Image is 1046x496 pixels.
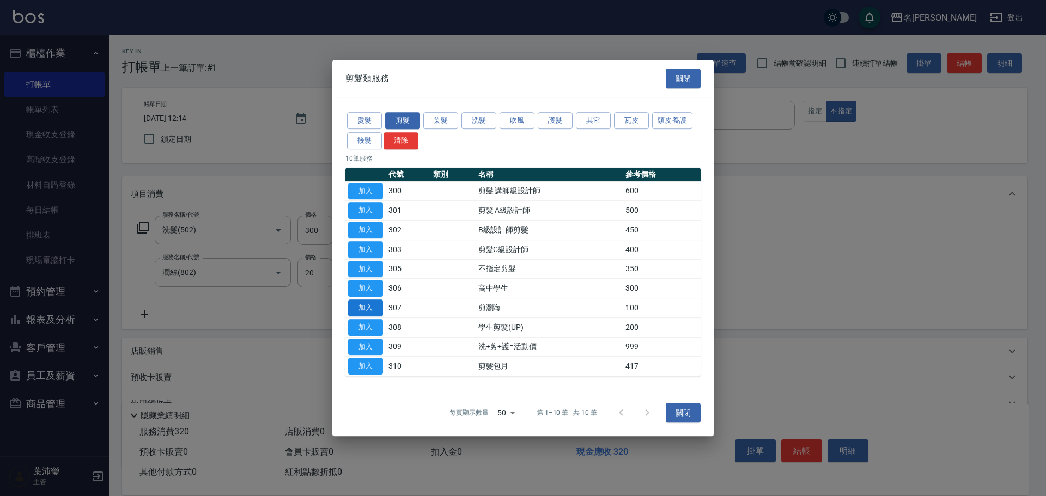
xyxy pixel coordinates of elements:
[386,357,430,376] td: 310
[476,317,623,337] td: 學生剪髮(UP)
[348,299,383,316] button: 加入
[348,319,383,336] button: 加入
[345,73,389,84] span: 剪髮類服務
[384,132,418,149] button: 清除
[500,112,534,129] button: 吹風
[348,280,383,297] button: 加入
[537,408,597,418] p: 第 1–10 筆 共 10 筆
[347,112,382,129] button: 燙髮
[623,337,701,357] td: 999
[386,337,430,357] td: 309
[461,112,496,129] button: 洗髮
[386,279,430,298] td: 306
[348,358,383,375] button: 加入
[623,240,701,259] td: 400
[423,112,458,129] button: 染髮
[666,403,701,423] button: 關閉
[476,168,623,182] th: 名稱
[623,181,701,201] td: 600
[476,279,623,298] td: 高中學生
[476,337,623,357] td: 洗+剪+護=活動價
[623,357,701,376] td: 417
[386,168,430,182] th: 代號
[623,317,701,337] td: 200
[623,201,701,221] td: 500
[623,298,701,318] td: 100
[348,241,383,258] button: 加入
[449,408,489,418] p: 每頁顯示數量
[386,259,430,279] td: 305
[476,357,623,376] td: 剪髮包月
[386,201,430,221] td: 301
[476,201,623,221] td: 剪髮 A級設計師
[614,112,649,129] button: 瓦皮
[476,240,623,259] td: 剪髮C級設計師
[345,154,701,163] p: 10 筆服務
[386,317,430,337] td: 308
[476,298,623,318] td: 剪瀏海
[576,112,611,129] button: 其它
[348,339,383,356] button: 加入
[347,132,382,149] button: 接髮
[476,181,623,201] td: 剪髮 講師級設計師
[538,112,573,129] button: 護髮
[623,168,701,182] th: 參考價格
[348,202,383,219] button: 加入
[386,181,430,201] td: 300
[386,221,430,240] td: 302
[623,279,701,298] td: 300
[476,221,623,240] td: B級設計師剪髮
[430,168,475,182] th: 類別
[652,112,692,129] button: 頭皮養護
[348,222,383,238] button: 加入
[348,183,383,200] button: 加入
[385,112,420,129] button: 剪髮
[623,221,701,240] td: 450
[386,298,430,318] td: 307
[623,259,701,279] td: 350
[476,259,623,279] td: 不指定剪髮
[386,240,430,259] td: 303
[348,261,383,278] button: 加入
[666,69,701,89] button: 關閉
[493,398,519,427] div: 50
